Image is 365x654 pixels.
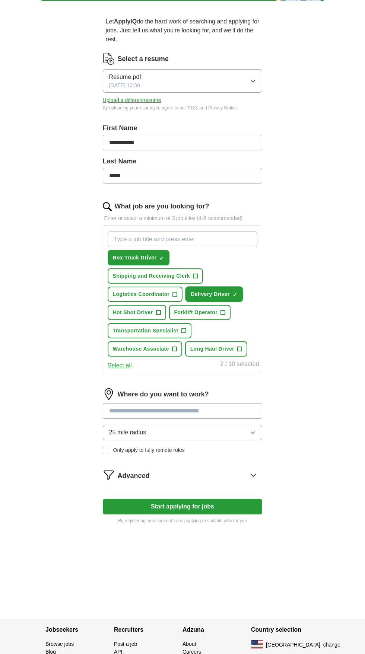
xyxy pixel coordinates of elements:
[113,309,153,316] span: Hot Shot Driver
[103,517,263,524] p: By registering, you consent to us applying to suitable jobs for you
[169,305,231,320] button: Forklift Operator
[115,201,209,211] label: What job are you looking for?
[103,202,112,211] img: search.png
[113,327,178,335] span: Transportation Specialist
[233,292,237,298] span: ✓
[113,272,190,280] span: Shipping and Receiving Clerk
[220,360,259,370] div: 2 / 10 selected
[103,388,115,400] img: location.png
[251,640,263,649] img: US flag
[159,255,164,261] span: ✓
[108,268,203,284] button: Shipping and Receiving Clerk
[103,96,161,104] button: Upload a differentresume
[118,471,150,481] span: Advanced
[174,309,218,316] span: Forklift Operator
[208,105,237,111] a: Privacy Notice
[190,345,234,353] span: Long Haul Driver
[191,290,229,298] span: Delivery Driver
[103,123,263,133] label: First Name
[108,287,183,302] button: Logistics Coordinator
[103,105,263,111] div: By uploading your resume you agree to our and .
[118,389,209,399] label: Where do you want to work?
[185,341,247,357] button: Long Haul Driver
[113,446,185,454] span: Only apply to fully remote roles
[103,214,263,222] p: Enter or select a minimum of 3 job titles (4-8 recommended)
[185,287,242,302] button: Delivery Driver✓
[187,105,198,111] a: T&Cs
[108,341,182,357] button: Warehouse Associate
[182,641,196,647] a: About
[103,156,263,166] label: Last Name
[251,619,320,640] h4: Country selection
[114,641,137,647] a: Post a job
[109,73,141,82] span: Resume.pdf
[103,469,115,481] img: filter
[108,250,170,265] button: Box Truck Driver✓
[266,641,320,649] span: [GEOGRAPHIC_DATA]
[103,425,263,440] button: 25 mile radius
[113,290,170,298] span: Logistics Coordinator
[109,82,140,89] span: [DATE] 13:30
[323,641,340,649] button: change
[108,232,258,247] input: Type a job title and press enter
[103,499,263,514] button: Start applying for jobs
[114,18,137,25] strong: ApplyIQ
[108,323,191,338] button: Transportation Specialist
[113,345,169,353] span: Warehouse Associate
[118,54,169,64] label: Select a resume
[108,361,132,370] button: Select all
[103,69,263,93] button: Resume.pdf[DATE] 13:30
[103,14,263,47] p: Let do the hard work of searching and applying for jobs. Just tell us what you're looking for, an...
[108,305,166,320] button: Hot Shot Driver
[113,254,157,262] span: Box Truck Driver
[109,428,146,437] span: 25 mile radius
[103,447,110,454] input: Only apply to fully remote roles
[45,641,74,647] a: Browse jobs
[103,53,115,65] img: CV Icon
